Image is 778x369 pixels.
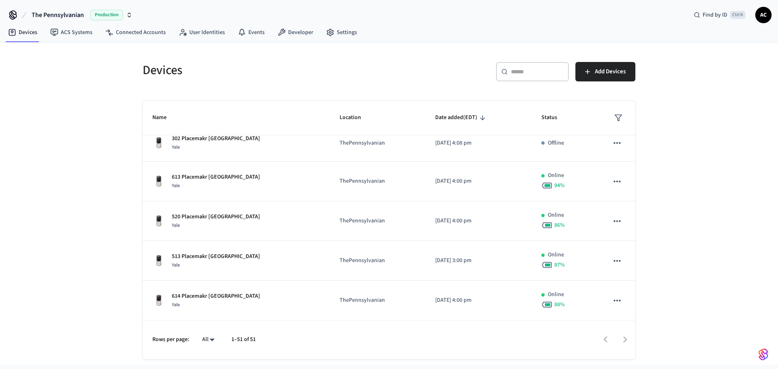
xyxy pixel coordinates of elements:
a: Events [231,25,271,40]
p: 302 Placemakr [GEOGRAPHIC_DATA] [172,134,260,143]
p: ThePennsylvanian [340,296,415,305]
img: SeamLogoGradient.69752ec5.svg [759,348,768,361]
span: Yale [172,182,180,189]
span: Name [152,111,177,124]
button: AC [755,7,772,23]
span: Date added(EDT) [435,111,488,124]
span: Add Devices [595,66,626,77]
p: 1–51 of 51 [231,335,256,344]
p: 513 Placemakr [GEOGRAPHIC_DATA] [172,252,260,261]
img: Yale Assure Touchscreen Wifi Smart Lock, Satin Nickel, Front [152,294,165,307]
span: 94 % [554,181,565,190]
span: Ctrl K [730,11,746,19]
span: 88 % [554,301,565,309]
p: Online [548,171,564,180]
p: ThePennsylvanian [340,177,415,186]
span: 87 % [554,261,565,269]
span: Location [340,111,372,124]
span: Status [541,111,568,124]
p: Offline [548,139,564,147]
div: Find by IDCtrl K [687,8,752,22]
a: Developer [271,25,320,40]
span: AC [756,8,771,22]
span: The Pennsylvanian [32,10,84,20]
p: [DATE] 4:00 pm [435,296,522,305]
img: Yale Assure Touchscreen Wifi Smart Lock, Satin Nickel, Front [152,215,165,228]
span: Production [90,10,123,20]
a: Settings [320,25,363,40]
p: [DATE] 4:00 pm [435,177,522,186]
button: Add Devices [575,62,635,81]
p: 614 Placemakr [GEOGRAPHIC_DATA] [172,292,260,301]
img: Yale Assure Touchscreen Wifi Smart Lock, Satin Nickel, Front [152,254,165,267]
a: ACS Systems [44,25,99,40]
p: Online [548,211,564,220]
p: 613 Placemakr [GEOGRAPHIC_DATA] [172,173,260,181]
h5: Devices [143,62,384,79]
p: [DATE] 4:00 pm [435,217,522,225]
p: ThePennsylvanian [340,217,415,225]
img: Yale Assure Touchscreen Wifi Smart Lock, Satin Nickel, Front [152,175,165,188]
span: 86 % [554,221,565,229]
p: Online [548,290,564,299]
span: Yale [172,262,180,269]
p: Online [548,251,564,259]
p: ThePennsylvanian [340,139,415,147]
p: 520 Placemakr [GEOGRAPHIC_DATA] [172,213,260,221]
img: Yale Assure Touchscreen Wifi Smart Lock, Satin Nickel, Front [152,137,165,149]
a: User Identities [172,25,231,40]
div: All [199,334,218,346]
a: Devices [2,25,44,40]
p: ThePennsylvanian [340,256,415,265]
a: Connected Accounts [99,25,172,40]
span: Yale [172,222,180,229]
p: [DATE] 4:08 pm [435,139,522,147]
p: Rows per page: [152,335,189,344]
span: Yale [172,301,180,308]
p: [DATE] 3:00 pm [435,256,522,265]
span: Yale [172,144,180,151]
span: Find by ID [703,11,727,19]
